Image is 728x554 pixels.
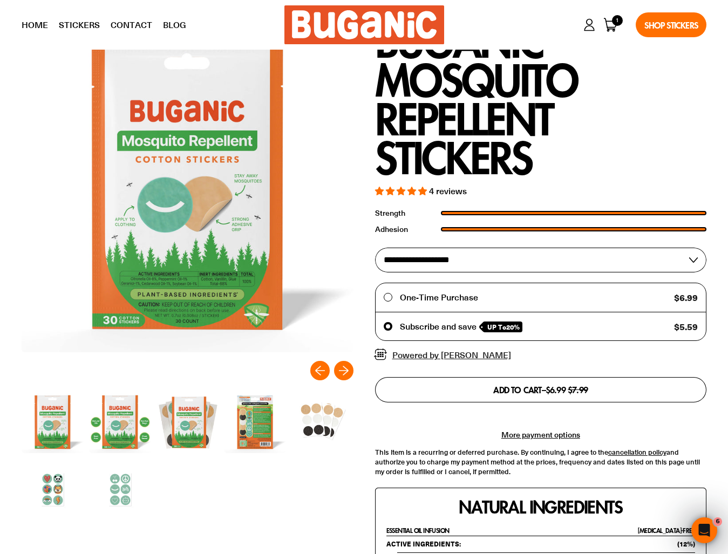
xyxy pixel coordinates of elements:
[16,11,53,38] a: Home
[506,322,520,332] span: 20%
[400,320,477,332] span: Subscribe and save
[441,227,706,231] div: 100%
[375,21,707,176] h1: Buganic Mosquito Repellent Stickers
[459,494,622,519] strong: Natural Ingredients
[638,528,695,534] span: [MEDICAL_DATA]-free
[386,539,461,549] strong: ACTIVE INGREDIENTS:
[105,11,158,38] a: Contact
[674,292,698,303] span: $6.99
[375,224,441,235] h4: Adhesion
[375,429,707,440] a: More payment options
[284,5,444,44] img: Buganic
[400,291,478,303] span: One-Time Purchase
[603,17,618,32] button: 1
[158,11,192,38] a: Blog
[375,447,707,476] small: This item is a recurring or deferred purchase. By continuing, I agree to the and authorize you to...
[157,391,219,453] img: Buganic Mosquito Repellent Stickers
[608,447,666,457] span: cancellation policy
[53,11,105,38] a: Stickers
[89,459,151,521] img: Buganic Mosquito Repellent Stickers
[487,322,506,332] span: UP To
[441,211,706,215] div: 100%
[291,391,353,453] img: Buganic Mosquito Repellent Stickers
[674,321,698,332] span: $5.59
[22,459,84,521] img: Buganic Mosquito Repellent Stickers
[22,21,353,353] img: Buganic Mosquito Repellent Stickers
[392,349,511,361] a: Powered by [PERSON_NAME]
[713,517,722,526] span: 6
[386,528,450,534] span: Essential Oil infusion
[224,391,286,453] img: Buganic Mosquito Repellent Stickers
[429,185,467,196] span: 4 reviews
[375,185,429,196] span: 5.00 stars
[677,539,695,549] span: (12%)
[691,517,717,543] iframe: Intercom live chat
[89,391,151,453] img: Buganic Mosquito Repellent Stickers
[636,12,706,37] a: Shop Stickers
[375,208,441,218] h4: Strength
[22,391,84,453] img: Buganic Mosquito Repellent Stickers
[375,377,707,402] button: Add to cart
